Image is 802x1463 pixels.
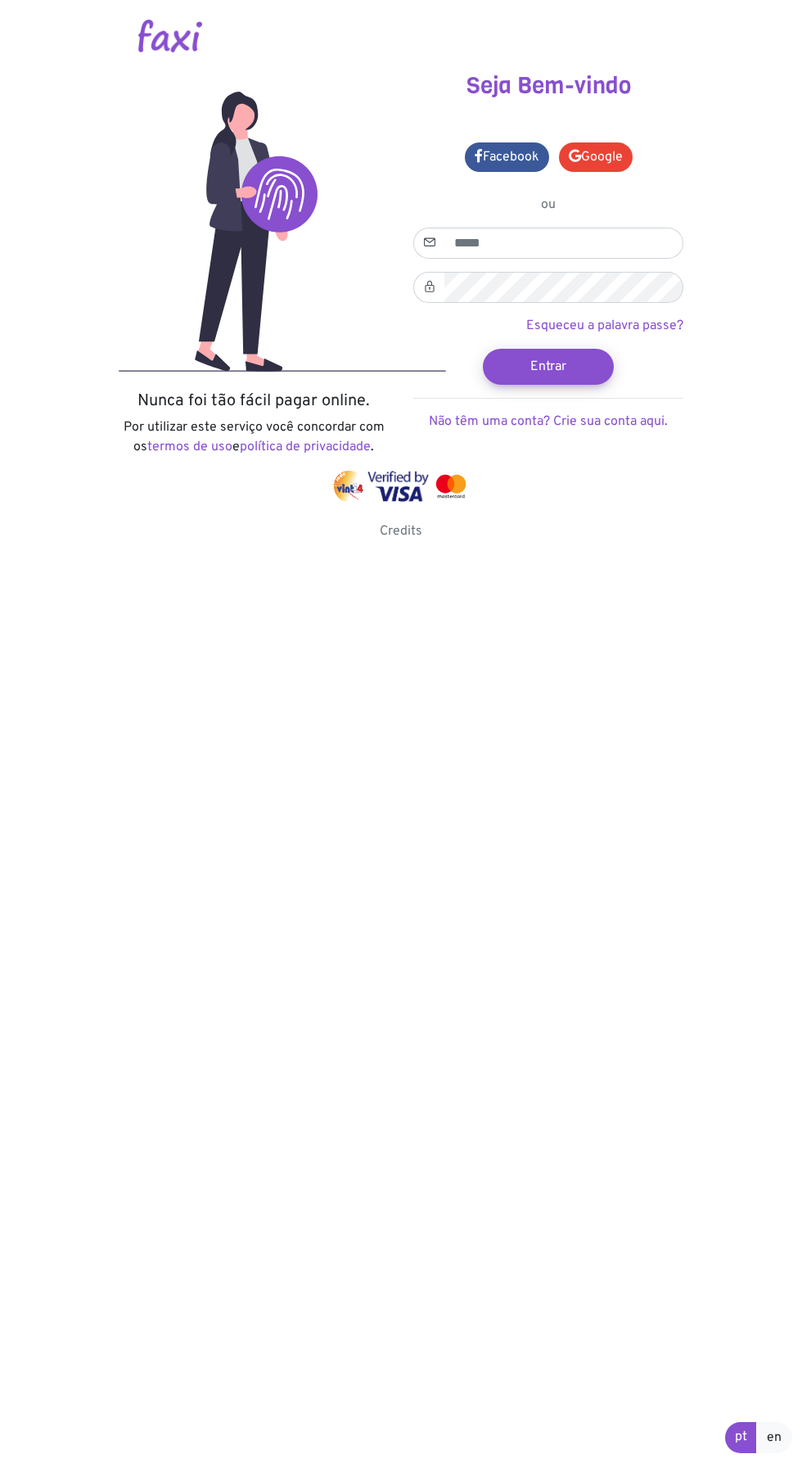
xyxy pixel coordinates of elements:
[413,195,683,214] p: ou
[413,72,683,100] h3: Seja Bem-vindo
[559,142,633,172] a: Google
[119,418,389,457] p: Por utilizar este serviço você concordar com os e .
[465,142,549,172] a: Facebook
[526,318,683,334] a: Esqueceu a palavra passe?
[432,471,470,502] img: mastercard
[429,413,668,430] a: Não têm uma conta? Crie sua conta aqui.
[147,439,232,455] a: termos de uso
[756,1422,792,1453] a: en
[725,1422,757,1453] a: pt
[119,391,389,411] h5: Nunca foi tão fácil pagar online.
[483,349,614,385] button: Entrar
[380,523,422,540] a: Credits
[240,439,371,455] a: política de privacidade
[367,471,429,502] img: visa
[332,471,365,502] img: vinti4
